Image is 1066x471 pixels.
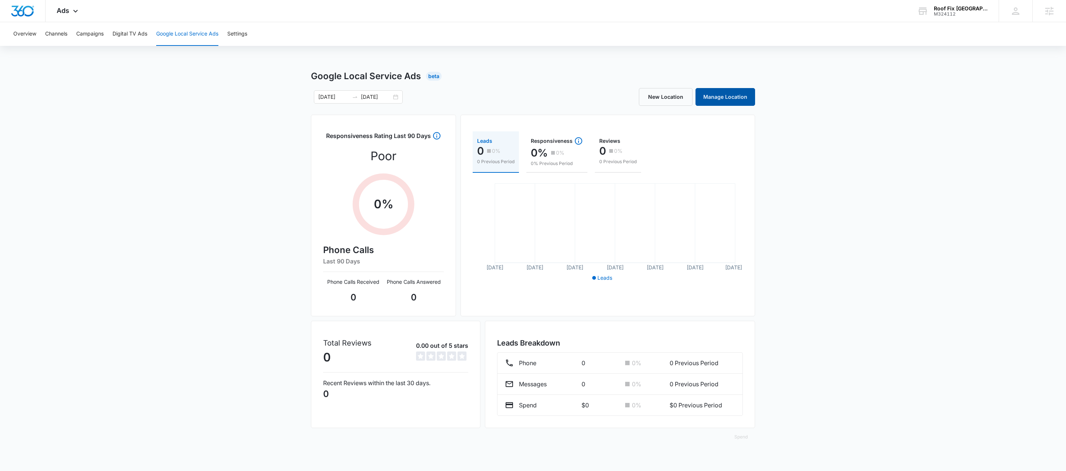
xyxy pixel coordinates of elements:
[727,428,755,446] button: Spend
[323,243,444,257] h4: Phone Calls
[311,70,421,83] h1: Google Local Service Ads
[383,278,444,286] p: Phone Calls Answered
[531,137,583,145] div: Responsiveness
[45,22,67,46] button: Channels
[76,22,104,46] button: Campaigns
[581,359,617,367] p: 0
[352,94,358,100] span: to
[599,138,637,144] div: Reviews
[632,359,641,367] p: 0 %
[632,401,641,410] p: 0 %
[599,145,606,157] p: 0
[556,150,564,155] p: 0%
[477,158,514,165] p: 0 Previous Period
[639,88,693,106] a: New Location
[687,264,704,270] tspan: [DATE]
[670,401,735,410] p: $0 Previous Period
[323,278,383,286] p: Phone Calls Received
[57,7,69,14] span: Ads
[426,72,442,81] div: Beta
[599,158,637,165] p: 0 Previous Period
[670,359,735,367] p: 0 Previous Period
[531,147,548,159] p: 0%
[323,337,372,349] p: Total Reviews
[352,94,358,100] span: swap-right
[581,380,617,388] p: 0
[326,131,431,144] h3: Responsiveness Rating Last 90 Days
[371,147,396,165] p: Poor
[934,6,988,11] div: account name
[492,148,500,154] p: 0%
[323,291,383,304] p: 0
[531,160,583,167] p: 0% Previous Period
[519,401,537,410] p: Spend
[477,138,514,144] div: Leads
[361,93,392,101] input: End date
[323,349,372,366] p: 0
[647,264,664,270] tspan: [DATE]
[13,22,36,46] button: Overview
[567,264,584,270] tspan: [DATE]
[383,291,444,304] p: 0
[323,257,444,266] h6: Last 90 Days
[156,22,218,46] button: Google Local Service Ads
[113,22,147,46] button: Digital TV Ads
[519,359,536,367] p: Phone
[374,195,393,213] p: 0 %
[486,264,503,270] tspan: [DATE]
[632,380,641,388] p: 0 %
[497,337,743,349] h3: Leads Breakdown
[477,145,484,157] p: 0
[607,264,624,270] tspan: [DATE]
[416,341,468,350] p: 0.00 out of 5 stars
[934,11,988,17] div: account id
[519,380,547,388] p: Messages
[581,401,617,410] p: $0
[614,148,623,154] p: 0%
[323,379,468,387] p: Recent Reviews within the last 30 days.
[323,387,468,401] p: 0
[318,93,349,101] input: Start date
[725,264,742,270] tspan: [DATE]
[695,88,755,106] a: Manage Location
[597,275,612,281] span: Leads
[526,264,543,270] tspan: [DATE]
[227,22,247,46] button: Settings
[670,380,735,388] p: 0 Previous Period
